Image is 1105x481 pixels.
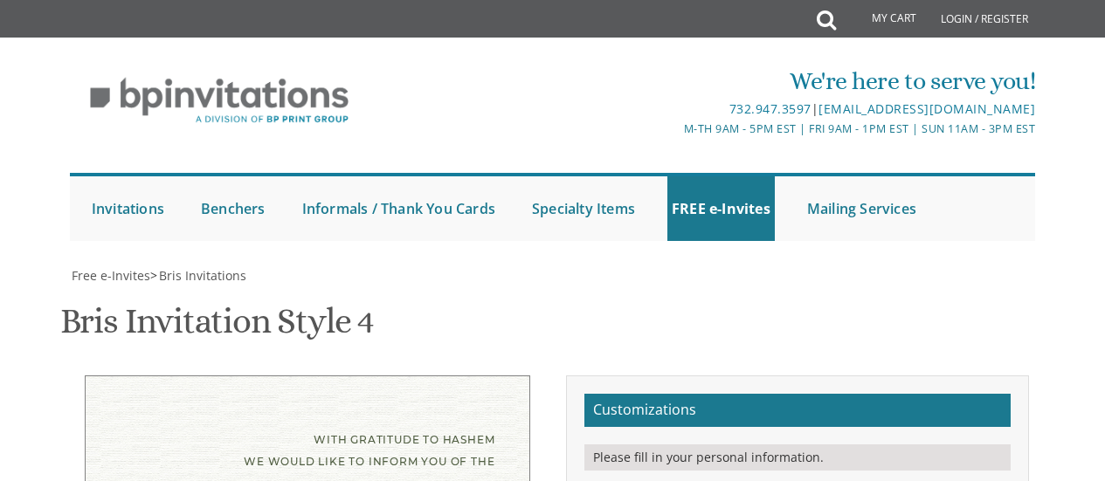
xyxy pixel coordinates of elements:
h1: Bris Invitation Style 4 [60,302,374,354]
a: Invitations [87,176,169,241]
div: With gratitude to Hashem We would like to inform you of the [121,429,494,472]
a: Free e-Invites [70,267,150,284]
h2: Customizations [584,394,1011,427]
div: | [392,99,1035,120]
a: FREE e-Invites [667,176,775,241]
a: [EMAIL_ADDRESS][DOMAIN_NAME] [818,100,1035,117]
img: BP Invitation Loft [70,65,369,137]
iframe: chat widget [1032,411,1088,464]
a: 732.947.3597 [729,100,811,117]
a: Benchers [197,176,270,241]
span: Free e-Invites [72,267,150,284]
span: > [150,267,246,284]
a: Bris Invitations [157,267,246,284]
div: Please fill in your personal information. [584,444,1011,471]
div: M-Th 9am - 5pm EST | Fri 9am - 1pm EST | Sun 11am - 3pm EST [392,120,1035,138]
a: Informals / Thank You Cards [298,176,500,241]
span: Bris Invitations [159,267,246,284]
div: We're here to serve you! [392,64,1035,99]
a: Specialty Items [528,176,639,241]
a: Mailing Services [803,176,921,241]
a: My Cart [834,2,929,37]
